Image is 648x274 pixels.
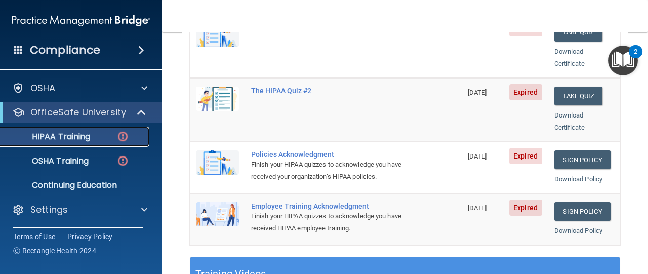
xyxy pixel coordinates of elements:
[509,148,542,164] span: Expired
[251,150,411,159] div: Policies Acknowledgment
[251,159,411,183] div: Finish your HIPAA quizzes to acknowledge you have received your organization’s HIPAA policies.
[554,48,585,67] a: Download Certificate
[509,200,542,216] span: Expired
[554,23,603,42] button: Take Quiz
[30,204,68,216] p: Settings
[116,130,129,143] img: danger-circle.6113f641.png
[554,87,603,105] button: Take Quiz
[12,11,150,31] img: PMB logo
[30,106,126,119] p: OfficeSafe University
[251,87,411,95] div: The HIPAA Quiz #2
[251,202,411,210] div: Employee Training Acknowledgment
[634,52,637,65] div: 2
[554,111,585,131] a: Download Certificate
[554,202,611,221] a: Sign Policy
[7,132,90,142] p: HIPAA Training
[509,84,542,100] span: Expired
[13,231,55,242] a: Terms of Use
[67,231,113,242] a: Privacy Policy
[554,150,611,169] a: Sign Policy
[13,246,96,256] span: Ⓒ Rectangle Health 2024
[12,82,147,94] a: OSHA
[251,210,411,234] div: Finish your HIPAA quizzes to acknowledge you have received HIPAA employee training.
[30,43,100,57] h4: Compliance
[7,180,145,190] p: Continuing Education
[7,156,89,166] p: OSHA Training
[608,46,638,75] button: Open Resource Center, 2 new notifications
[12,106,147,119] a: OfficeSafe University
[554,175,603,183] a: Download Policy
[468,25,487,32] span: [DATE]
[116,154,129,167] img: danger-circle.6113f641.png
[468,152,487,160] span: [DATE]
[12,204,147,216] a: Settings
[468,204,487,212] span: [DATE]
[554,227,603,234] a: Download Policy
[30,82,56,94] p: OSHA
[468,89,487,96] span: [DATE]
